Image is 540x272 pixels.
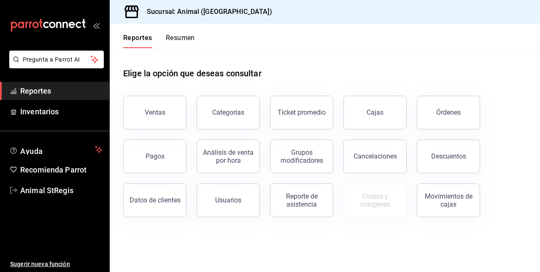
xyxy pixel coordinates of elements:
[275,148,328,164] div: Grupos modificadores
[20,107,59,116] font: Inventarios
[146,152,165,160] div: Pagos
[20,165,86,174] font: Recomienda Parrot
[123,183,186,217] button: Datos de clientes
[354,152,397,160] div: Cancelaciones
[417,183,480,217] button: Movimientos de cajas
[417,140,480,173] button: Descuentos
[6,61,104,70] a: Pregunta a Parrot AI
[278,108,326,116] div: Ticket promedio
[197,96,260,129] button: Categorías
[270,96,333,129] button: Ticket promedio
[20,145,92,155] span: Ayuda
[212,108,244,116] div: Categorías
[197,140,260,173] button: Análisis de venta por hora
[270,140,333,173] button: Grupos modificadores
[145,108,165,116] div: Ventas
[9,51,104,68] button: Pregunta a Parrot AI
[166,34,195,48] button: Resumen
[93,22,100,29] button: open_drawer_menu
[123,34,152,42] font: Reportes
[123,96,186,129] button: Ventas
[202,148,254,164] div: Análisis de venta por hora
[343,183,407,217] button: Contrata inventarios para ver este reporte
[417,96,480,129] button: Órdenes
[343,96,407,129] a: Cajas
[431,152,466,160] div: Descuentos
[422,192,475,208] div: Movimientos de cajas
[123,34,195,48] div: Pestañas de navegación
[270,183,333,217] button: Reporte de asistencia
[275,192,328,208] div: Reporte de asistencia
[20,86,51,95] font: Reportes
[10,261,70,267] font: Sugerir nueva función
[23,55,91,64] span: Pregunta a Parrot AI
[140,7,272,17] h3: Sucursal: Animal ([GEOGRAPHIC_DATA])
[20,186,73,195] font: Animal StRegis
[197,183,260,217] button: Usuarios
[367,108,384,118] div: Cajas
[215,196,241,204] div: Usuarios
[130,196,181,204] div: Datos de clientes
[123,140,186,173] button: Pagos
[343,140,407,173] button: Cancelaciones
[436,108,461,116] div: Órdenes
[123,67,262,80] h1: Elige la opción que deseas consultar
[349,192,401,208] div: Costos y márgenes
